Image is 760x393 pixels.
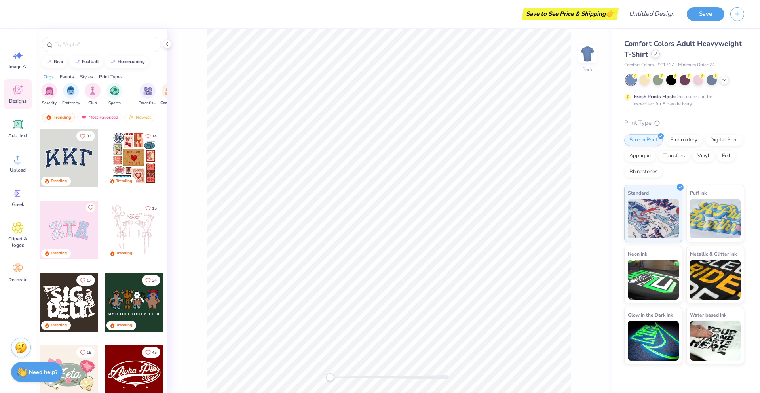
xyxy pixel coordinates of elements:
div: filter for Fraternity [62,83,80,106]
button: filter button [139,83,157,106]
input: Untitled Design [623,6,681,22]
button: football [70,56,103,68]
div: Trending [51,250,67,256]
img: Neon Ink [628,260,679,300]
button: Like [76,347,95,358]
button: Like [142,275,160,286]
div: Print Type [624,118,744,128]
button: Like [76,275,95,286]
span: 17 [87,279,91,282]
div: Newest [124,113,154,122]
div: Embroidery [665,134,703,146]
div: Accessibility label [326,373,334,381]
button: Like [142,203,160,214]
div: Styles [80,73,93,80]
span: 34 [152,279,157,282]
button: filter button [160,83,179,106]
img: Parent's Weekend Image [143,86,152,95]
div: Digital Print [705,134,743,146]
strong: Fresh Prints Flash: [634,93,676,100]
div: filter for Parent's Weekend [139,83,157,106]
span: Fraternity [62,100,80,106]
div: Applique [624,150,656,162]
div: filter for Sports [106,83,122,106]
img: Standard [628,199,679,238]
button: Like [142,131,160,141]
span: Parent's Weekend [139,100,157,106]
span: Water based Ink [690,311,726,319]
span: Upload [10,167,26,173]
span: 33 [87,134,91,138]
button: Like [76,131,95,141]
span: 14 [152,134,157,138]
span: Clipart & logos [5,236,31,248]
span: Image AI [9,63,27,70]
button: filter button [41,83,57,106]
button: Like [142,347,160,358]
img: Back [579,46,595,62]
span: Comfort Colors [624,62,654,69]
span: Decorate [8,277,27,283]
img: Water based Ink [690,321,741,361]
div: filter for Game Day [160,83,179,106]
span: Greek [12,201,24,208]
div: Trending [51,322,67,328]
input: Try "Alpha" [55,40,156,48]
div: This color can be expedited for 5 day delivery. [634,93,731,107]
div: Most Favorited [77,113,122,122]
span: Standard [628,189,649,197]
img: Game Day Image [165,86,174,95]
div: filter for Club [85,83,101,106]
div: Screen Print [624,134,663,146]
div: Trending [42,113,75,122]
div: Save to See Price & Shipping [524,8,617,20]
span: Puff Ink [690,189,707,197]
span: Neon Ink [628,250,647,258]
div: filter for Sorority [41,83,57,106]
button: homecoming [105,56,148,68]
span: Designs [9,98,27,104]
img: trend_line.gif [74,59,80,64]
span: Metallic & Glitter Ink [690,250,737,258]
button: filter button [62,83,80,106]
span: Add Text [8,132,27,139]
span: 👉 [606,9,614,18]
div: Back [582,66,593,73]
img: Club Image [88,86,97,95]
div: Trending [116,322,132,328]
span: Sports [108,100,121,106]
div: Events [60,73,74,80]
span: Comfort Colors Adult Heavyweight T-Shirt [624,39,742,59]
button: filter button [85,83,101,106]
span: Club [88,100,97,106]
button: bear [42,56,67,68]
span: Minimum Order: 24 + [678,62,718,69]
div: football [82,59,99,64]
span: Game Day [160,100,179,106]
img: Fraternity Image [66,86,75,95]
div: bear [54,59,63,64]
button: filter button [106,83,122,106]
div: Trending [116,178,132,184]
button: Save [687,7,724,21]
img: Glow in the Dark Ink [628,321,679,361]
span: Sorority [42,100,57,106]
div: Trending [116,250,132,256]
img: trend_line.gif [46,59,52,64]
span: Glow in the Dark Ink [628,311,673,319]
button: Like [86,203,95,212]
div: Foil [717,150,735,162]
strong: Need help? [29,368,57,376]
div: Print Types [99,73,123,80]
div: Rhinestones [624,166,663,178]
span: 15 [152,206,157,210]
div: homecoming [118,59,145,64]
span: 19 [87,351,91,355]
img: Metallic & Glitter Ink [690,260,741,300]
span: # C1717 [657,62,674,69]
div: Transfers [658,150,690,162]
img: trending.gif [46,114,52,120]
img: Puff Ink [690,199,741,238]
img: Sorority Image [45,86,54,95]
img: trend_line.gif [110,59,116,64]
